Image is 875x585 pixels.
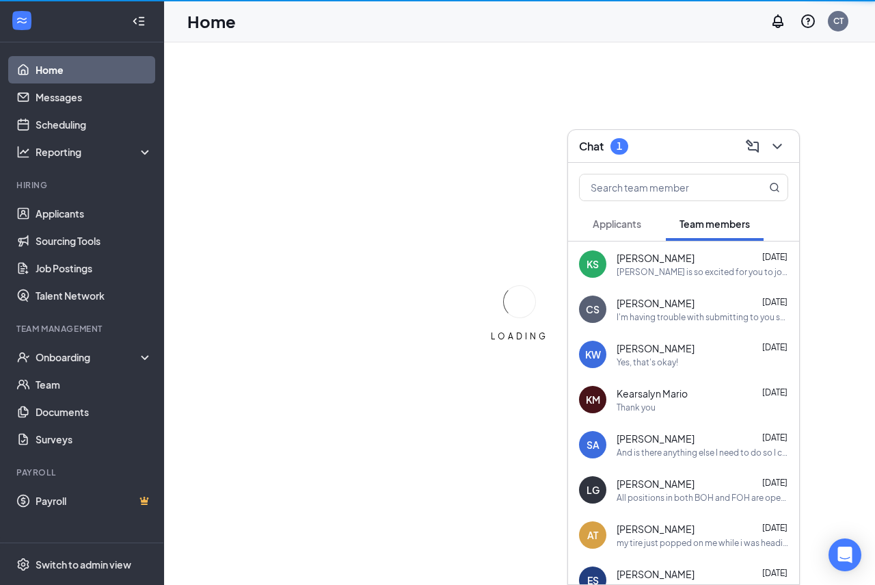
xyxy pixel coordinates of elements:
[593,218,641,230] span: Applicants
[16,350,30,364] svg: UserCheck
[36,200,152,227] a: Applicants
[132,14,146,28] svg: Collapse
[587,528,598,542] div: AT
[769,138,785,155] svg: ChevronDown
[36,558,131,571] div: Switch to admin view
[16,467,150,478] div: Payroll
[617,492,788,504] div: All positions in both BOH and FOH are open at the moment.
[800,13,816,29] svg: QuestionInfo
[15,14,29,27] svg: WorkstreamLogo
[36,145,153,159] div: Reporting
[36,398,152,426] a: Documents
[617,341,695,355] span: [PERSON_NAME]
[36,83,152,111] a: Messages
[829,538,861,571] div: Open Intercom Messenger
[16,145,30,159] svg: Analysis
[579,139,604,154] h3: Chat
[833,15,844,27] div: CT
[36,371,152,398] a: Team
[617,477,695,491] span: [PERSON_NAME]
[617,356,678,368] div: Yes, that's okay!
[766,135,788,157] button: ChevronDown
[617,296,695,310] span: [PERSON_NAME]
[36,56,152,83] a: Home
[617,432,695,445] span: [PERSON_NAME]
[586,302,600,316] div: CS
[36,350,141,364] div: Onboarding
[617,402,656,413] div: Thank you
[617,522,695,536] span: [PERSON_NAME]
[744,138,761,155] svg: ComposeMessage
[617,266,788,278] div: [PERSON_NAME] is so excited for you to join our team! Do you know anyone else who might be intere...
[36,426,152,453] a: Surveys
[617,140,622,152] div: 1
[679,218,750,230] span: Team members
[617,251,695,265] span: [PERSON_NAME]
[617,387,688,400] span: Kearsalyn Mario
[769,182,780,193] svg: MagnifyingGlass
[16,179,150,191] div: Hiring
[762,568,787,578] span: [DATE]
[36,487,152,515] a: PayrollCrown
[587,257,599,271] div: KS
[36,111,152,138] a: Scheduling
[187,10,236,33] h1: Home
[580,174,742,200] input: Search team member
[587,483,600,497] div: LG
[762,387,787,398] span: [DATE]
[742,135,764,157] button: ComposeMessage
[36,282,152,309] a: Talent Network
[762,523,787,533] span: [DATE]
[770,13,786,29] svg: Notifications
[762,478,787,488] span: [DATE]
[617,537,788,549] div: my tire just popped on me while i was heading to the gas station i’m not sure if im going to have...
[16,558,30,571] svg: Settings
[587,438,600,452] div: SA
[36,255,152,282] a: Job Postings
[762,297,787,307] span: [DATE]
[485,330,554,342] div: LOADING
[36,227,152,255] a: Sourcing Tools
[16,323,150,335] div: Team Management
[617,567,695,581] span: [PERSON_NAME]
[617,447,788,458] div: And is there anything else I need to do so I can start work
[762,252,787,262] span: [DATE]
[617,311,788,323] div: I'm having trouble with submitting to you still
[762,342,787,352] span: [DATE]
[586,393,600,406] div: KM
[585,348,601,361] div: KW
[762,432,787,443] span: [DATE]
